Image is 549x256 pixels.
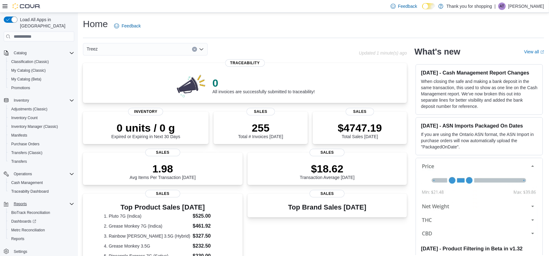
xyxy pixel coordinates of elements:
[17,17,74,29] span: Load All Apps in [GEOGRAPHIC_DATA]
[11,248,30,255] a: Settings
[11,85,30,90] span: Promotions
[9,226,47,234] a: Metrc Reconciliation
[11,107,47,112] span: Adjustments (Classic)
[6,234,77,243] button: Reports
[500,2,504,10] span: AT
[145,149,180,156] span: Sales
[9,158,29,165] a: Transfers
[508,2,544,10] p: [PERSON_NAME]
[193,232,221,240] dd: $327.50
[11,159,27,164] span: Transfers
[104,243,190,249] dt: 4. Grease Monkey 3.5G
[225,59,265,67] span: Traceability
[11,97,31,104] button: Inventory
[11,200,74,208] span: Reports
[11,142,40,147] span: Purchase Orders
[11,124,58,129] span: Inventory Manager (Classic)
[421,245,537,252] h3: [DATE] - Product Filtering in Beta in v1.32
[338,122,382,134] p: $4747.19
[6,208,77,217] button: BioTrack Reconciliation
[421,78,537,109] p: When closing the safe and making a bank deposit in the same transaction, this used to show as one...
[11,68,46,73] span: My Catalog (Classic)
[300,162,355,175] p: $18.62
[238,122,283,139] div: Total # Invoices [DATE]
[130,162,196,175] p: 1.98
[104,233,190,239] dt: 3. Rainbow [PERSON_NAME] 3.5G (Hybrid)
[130,162,196,180] div: Avg Items Per Transaction [DATE]
[11,150,42,155] span: Transfers (Classic)
[9,188,74,195] span: Traceabilty Dashboard
[192,47,197,52] button: Clear input
[9,58,51,65] a: Classification (Classic)
[11,200,29,208] button: Reports
[9,114,74,122] span: Inventory Count
[6,75,77,84] button: My Catalog (Beta)
[11,97,74,104] span: Inventory
[398,3,417,9] span: Feedback
[193,222,221,230] dd: $461.92
[6,57,77,66] button: Classification (Classic)
[9,226,74,234] span: Metrc Reconciliation
[9,67,74,74] span: My Catalog (Classic)
[11,49,74,57] span: Catalog
[9,84,74,92] span: Promotions
[1,200,77,208] button: Reports
[199,47,204,52] button: Open list of options
[494,2,496,10] p: |
[6,105,77,114] button: Adjustments (Classic)
[288,204,366,211] h3: Top Brand Sales [DATE]
[11,228,45,233] span: Metrc Reconciliation
[6,187,77,196] button: Traceabilty Dashboard
[9,179,45,186] a: Cash Management
[9,75,74,83] span: My Catalog (Beta)
[14,98,29,103] span: Inventory
[310,149,344,156] span: Sales
[9,209,74,216] span: BioTrack Reconciliation
[9,235,74,243] span: Reports
[498,2,506,10] div: Alfred Torres
[128,108,163,115] span: Inventory
[238,122,283,134] p: 255
[122,23,141,29] span: Feedback
[1,170,77,178] button: Operations
[446,2,492,10] p: Thank you for shopping
[11,236,24,241] span: Reports
[346,108,374,115] span: Sales
[104,213,190,219] dt: 1. Pluto 7G (Indica)
[9,140,74,148] span: Purchase Orders
[524,49,544,54] a: View allExternal link
[175,73,208,98] img: 0
[11,170,74,178] span: Operations
[83,18,108,30] h1: Home
[9,132,30,139] a: Manifests
[6,148,77,157] button: Transfers (Classic)
[9,179,74,186] span: Cash Management
[212,77,315,89] p: 0
[422,3,435,10] input: Dark Mode
[338,122,382,139] div: Total Sales [DATE]
[14,171,32,176] span: Operations
[9,114,40,122] a: Inventory Count
[9,67,48,74] a: My Catalog (Classic)
[6,217,77,226] a: Dashboards
[9,132,74,139] span: Manifests
[11,189,49,194] span: Traceabilty Dashboard
[6,131,77,140] button: Manifests
[421,70,537,76] h3: [DATE] - Cash Management Report Changes
[6,226,77,234] button: Metrc Reconciliation
[11,210,50,215] span: BioTrack Reconciliation
[9,84,33,92] a: Promotions
[9,149,45,157] a: Transfers (Classic)
[112,20,143,32] a: Feedback
[11,49,29,57] button: Catalog
[104,204,221,211] h3: Top Product Sales [DATE]
[11,170,35,178] button: Operations
[1,96,77,105] button: Inventory
[193,212,221,220] dd: $525.00
[414,47,460,57] h2: What's new
[9,218,39,225] a: Dashboards
[12,3,41,9] img: Cova
[14,249,27,254] span: Settings
[212,77,315,94] div: All invoices are successfully submitted to traceability!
